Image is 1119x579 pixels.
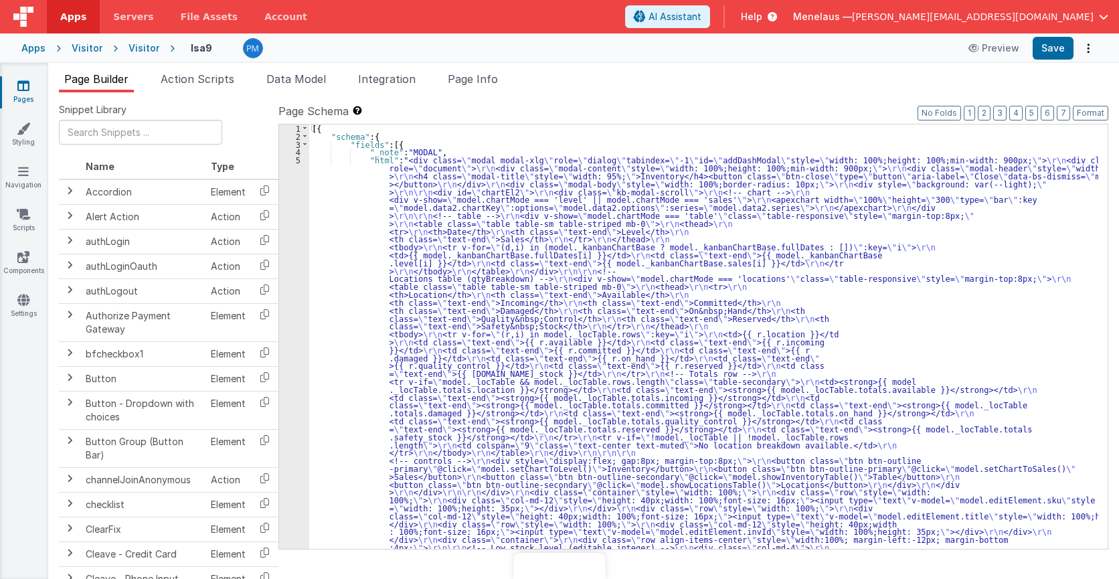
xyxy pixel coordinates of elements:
[244,39,262,58] img: a12ed5ba5769bda9d2665f51d2850528
[80,542,205,566] td: Cleave - Credit Card
[649,10,701,23] span: AI Assistant
[448,72,498,86] span: Page Info
[205,204,251,229] td: Action
[205,278,251,303] td: Action
[993,106,1007,120] button: 3
[80,517,205,542] td: ClearFix
[205,517,251,542] td: Element
[918,106,961,120] button: No Folds
[278,103,349,119] span: Page Schema
[181,10,238,23] span: File Assets
[80,204,205,229] td: Alert Action
[358,72,416,86] span: Integration
[279,148,309,156] div: 4
[80,254,205,278] td: authLoginOauth
[205,229,251,254] td: Action
[205,429,251,467] td: Element
[205,341,251,366] td: Element
[21,42,46,55] div: Apps
[191,43,212,53] h4: lsa9
[625,5,710,28] button: AI Assistant
[279,125,309,133] div: 1
[964,106,975,120] button: 1
[1073,106,1108,120] button: Format
[793,10,1108,23] button: Menelaus — [PERSON_NAME][EMAIL_ADDRESS][DOMAIN_NAME]
[80,429,205,467] td: Button Group (Button Bar)
[72,42,102,55] div: Visitor
[1033,37,1073,60] button: Save
[205,366,251,391] td: Element
[80,341,205,366] td: bfcheckbox1
[211,161,234,172] span: Type
[80,303,205,341] td: Authorize Payment Gateway
[205,492,251,517] td: Element
[80,229,205,254] td: authLogin
[205,542,251,566] td: Element
[205,303,251,341] td: Element
[266,72,326,86] span: Data Model
[80,366,205,391] td: Button
[741,10,762,23] span: Help
[86,161,114,172] span: Name
[960,37,1027,59] button: Preview
[1025,106,1038,120] button: 5
[1057,106,1070,120] button: 7
[205,467,251,492] td: Action
[279,141,309,149] div: 3
[1041,106,1054,120] button: 6
[113,10,153,23] span: Servers
[80,467,205,492] td: channelJoinAnonymous
[793,10,852,23] span: Menelaus —
[1079,39,1098,58] button: Options
[80,179,205,205] td: Accordion
[60,10,86,23] span: Apps
[205,391,251,429] td: Element
[205,254,251,278] td: Action
[80,492,205,517] td: checklist
[852,10,1094,23] span: [PERSON_NAME][EMAIL_ADDRESS][DOMAIN_NAME]
[80,278,205,303] td: authLogout
[59,103,126,116] span: Snippet Library
[978,106,991,120] button: 2
[80,391,205,429] td: Button - Dropdown with choices
[205,179,251,205] td: Element
[161,72,234,86] span: Action Scripts
[279,133,309,141] div: 2
[128,42,159,55] div: Visitor
[1009,106,1023,120] button: 4
[64,72,128,86] span: Page Builder
[59,120,222,145] input: Search Snippets ...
